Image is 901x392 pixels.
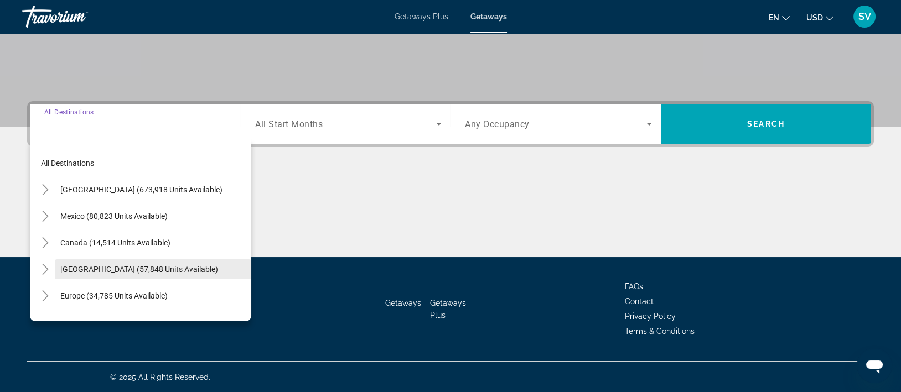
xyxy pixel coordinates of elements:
a: Getaways Plus [395,12,448,21]
span: All destinations [41,159,94,168]
button: Search [661,104,871,144]
button: User Menu [850,5,879,28]
button: Toggle Australia (3,091 units available) [35,313,55,332]
button: Toggle United States (673,918 units available) [35,180,55,200]
button: Toggle Mexico (80,823 units available) [35,207,55,226]
span: Mexico (80,823 units available) [60,212,168,221]
span: Canada (14,514 units available) [60,238,170,247]
button: [GEOGRAPHIC_DATA] (57,848 units available) [55,259,251,279]
span: SV [858,11,871,22]
span: © 2025 All Rights Reserved. [110,373,210,381]
span: Any Occupancy [465,119,530,129]
a: Getaways [470,12,507,21]
button: [GEOGRAPHIC_DATA] (673,918 units available) [55,180,251,200]
button: Toggle Canada (14,514 units available) [35,233,55,253]
span: USD [806,13,823,22]
a: Travorium [22,2,133,31]
span: Search [747,119,785,128]
a: Contact [625,297,654,306]
a: Getaways [385,299,421,307]
a: Terms & Conditions [625,327,695,336]
button: Australia (3,091 units available) [55,312,251,332]
span: All Destinations [44,108,94,116]
button: Canada (14,514 units available) [55,233,251,253]
button: Toggle Europe (34,785 units available) [35,286,55,306]
a: Privacy Policy [625,312,676,321]
button: Toggle Caribbean & Atlantic Islands (57,848 units available) [35,260,55,279]
span: [GEOGRAPHIC_DATA] (57,848 units available) [60,265,218,274]
button: Mexico (80,823 units available) [55,206,251,226]
a: FAQs [625,282,643,291]
span: [GEOGRAPHIC_DATA] (673,918 units available) [60,185,222,194]
button: All destinations [35,153,251,173]
iframe: Button to launch messaging window [857,348,892,383]
button: Change currency [806,9,833,25]
button: Change language [769,9,790,25]
a: Getaways Plus [430,299,466,320]
span: All Start Months [255,119,323,129]
span: en [769,13,779,22]
button: Europe (34,785 units available) [55,286,251,306]
div: Search widget [30,104,871,144]
span: Europe (34,785 units available) [60,291,168,300]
